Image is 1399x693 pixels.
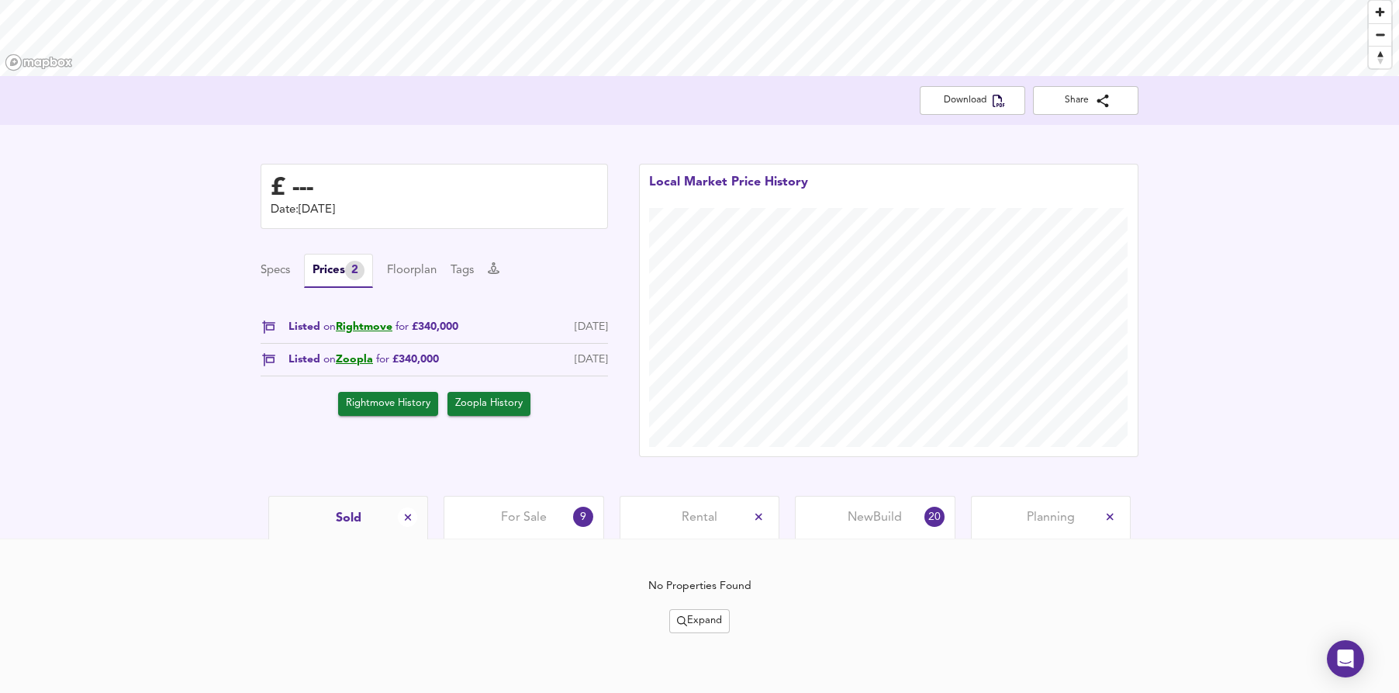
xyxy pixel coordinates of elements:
[669,609,730,633] button: Expand
[5,54,73,71] a: Mapbox homepage
[451,262,474,279] button: Tags
[1369,46,1391,68] button: Reset bearing to north
[1369,24,1391,46] span: Zoom out
[682,509,717,526] span: Rental
[1027,509,1075,526] span: Planning
[323,321,336,332] span: on
[345,261,364,280] div: 2
[455,395,523,413] span: Zoopla History
[271,174,313,200] div: £ ---
[575,352,608,368] div: [DATE]
[648,578,751,594] div: No Properties Found
[920,86,1025,115] button: Download
[1045,92,1126,109] span: Share
[501,509,547,526] span: For Sale
[1369,1,1391,23] button: Zoom in
[1033,86,1138,115] button: Share
[848,509,902,526] span: New Build
[1369,23,1391,46] button: Zoom out
[1327,640,1364,677] div: Open Intercom Messenger
[338,392,438,416] button: Rightmove History
[336,321,392,332] a: Rightmove
[649,174,808,208] div: Local Market Price History
[387,262,437,279] button: Floorplan
[376,354,389,365] span: for
[677,612,722,630] span: Expand
[447,392,530,416] button: Zoopla History
[1369,47,1391,68] span: Reset bearing to north
[573,507,593,527] div: 9
[304,254,373,288] button: Prices2
[271,202,598,219] div: Date: [DATE]
[346,395,430,413] span: Rightmove History
[336,510,361,527] span: Sold
[336,354,373,365] a: Zoopla
[323,354,336,365] span: on
[924,507,945,527] div: 20
[396,321,409,332] span: for
[288,319,458,335] span: Listed £340,000
[932,92,1013,109] span: Download
[288,352,439,368] span: Listed £340,000
[313,261,364,280] div: Prices
[261,262,290,279] button: Specs
[669,609,730,633] div: split button
[575,319,608,335] div: [DATE]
